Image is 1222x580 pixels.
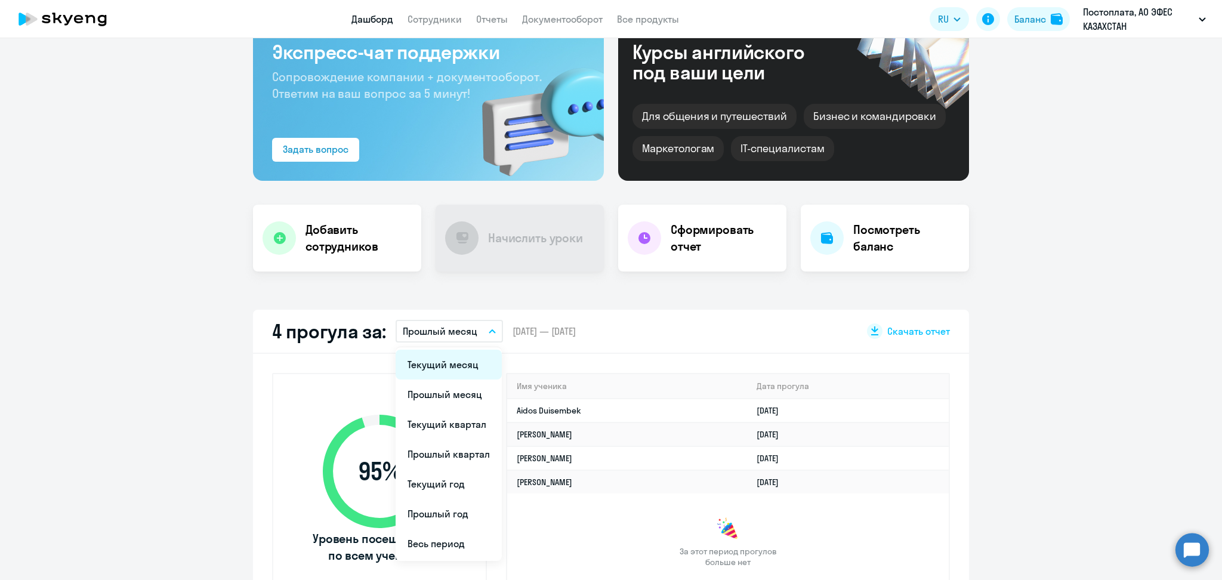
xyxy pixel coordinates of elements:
[617,13,679,25] a: Все продукты
[757,477,788,488] a: [DATE]
[517,429,572,440] a: [PERSON_NAME]
[747,374,949,399] th: Дата прогула
[1007,7,1070,31] button: Балансbalance
[272,138,359,162] button: Задать вопрос
[403,324,477,338] p: Прошлый месяц
[938,12,949,26] span: RU
[283,142,348,156] div: Задать вопрос
[396,320,503,343] button: Прошлый месяц
[1083,5,1194,33] p: Постоплата, АО ЭФЕС КАЗАХСТАН
[351,13,393,25] a: Дашборд
[488,230,583,246] h4: Начислить уроки
[272,319,386,343] h2: 4 прогула за:
[507,374,747,399] th: Имя ученика
[716,517,740,541] img: congrats
[731,136,834,161] div: IT-специалистам
[757,405,788,416] a: [DATE]
[632,42,837,82] div: Курсы английского под ваши цели
[272,40,585,64] h3: Экспресс-чат поддержки
[522,13,603,25] a: Документооборот
[678,546,778,567] span: За этот период прогулов больше нет
[853,221,959,255] h4: Посмотреть баланс
[757,453,788,464] a: [DATE]
[517,405,581,416] a: Aidos Duisembek
[408,13,462,25] a: Сотрудники
[671,221,777,255] h4: Сформировать отчет
[517,477,572,488] a: [PERSON_NAME]
[1014,12,1046,26] div: Баланс
[305,221,412,255] h4: Добавить сотрудников
[476,13,508,25] a: Отчеты
[517,453,572,464] a: [PERSON_NAME]
[632,104,797,129] div: Для общения и путешествий
[1077,5,1212,33] button: Постоплата, АО ЭФЕС КАЗАХСТАН
[311,530,448,564] span: Уровень посещаемости по всем ученикам
[513,325,576,338] span: [DATE] — [DATE]
[887,325,950,338] span: Скачать отчет
[804,104,946,129] div: Бизнес и командировки
[396,347,502,561] ul: RU
[311,457,448,486] span: 95 %
[1051,13,1063,25] img: balance
[757,429,788,440] a: [DATE]
[465,47,604,181] img: bg-img
[930,7,969,31] button: RU
[272,69,542,101] span: Сопровождение компании + документооборот. Ответим на ваш вопрос за 5 минут!
[632,136,724,161] div: Маркетологам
